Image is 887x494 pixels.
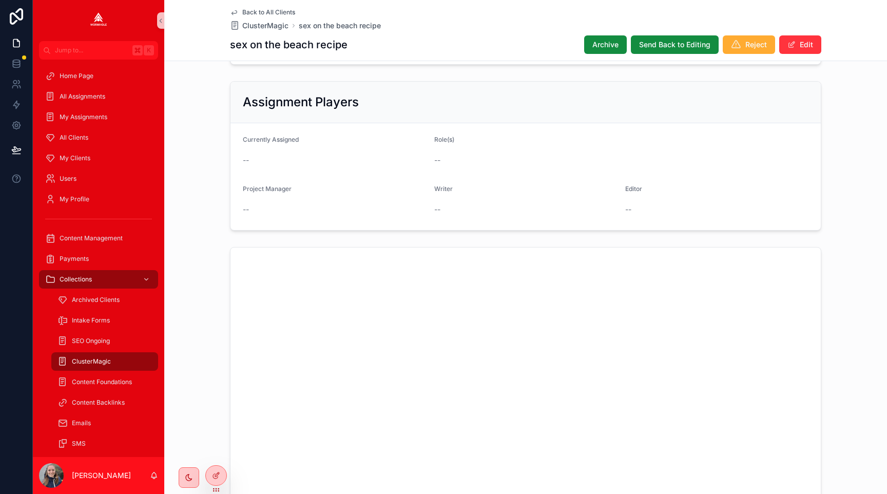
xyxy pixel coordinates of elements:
a: SEO Ongoing [51,332,158,350]
span: -- [625,204,631,215]
span: Payments [60,255,89,263]
a: Content Backlinks [51,393,158,412]
h2: Assignment Players [243,94,359,110]
span: Send Back to Editing [639,40,710,50]
span: ClusterMagic [72,357,111,366]
span: Emails [72,419,91,427]
img: App logo [90,12,107,29]
span: Collections [60,275,92,283]
span: Editor [625,185,642,193]
a: Emails [51,414,158,432]
a: Content Management [39,229,158,248]
button: Send Back to Editing [631,35,719,54]
a: All Clients [39,128,158,147]
a: My Clients [39,149,158,167]
a: Intake Forms [51,311,158,330]
a: My Assignments [39,108,158,126]
span: Back to All Clients [242,8,295,16]
span: Archived Clients [72,296,120,304]
span: SMS [72,440,86,448]
span: K [145,46,153,54]
a: Collections [39,270,158,289]
a: ClusterMagic [51,352,158,371]
span: Content Foundations [72,378,132,386]
span: Content Management [60,234,123,242]
span: -- [243,155,249,165]
span: -- [434,155,440,165]
a: Home Page [39,67,158,85]
a: Content Foundations [51,373,158,391]
div: scrollable content [33,60,164,457]
span: Users [60,175,76,183]
span: -- [434,204,440,215]
p: [PERSON_NAME] [72,470,131,481]
button: Reject [723,35,775,54]
h1: sex on the beach recipe [230,37,348,52]
span: Intake Forms [72,316,110,325]
span: Content Backlinks [72,398,125,407]
span: ClusterMagic [242,21,288,31]
span: My Profile [60,195,89,203]
button: Archive [584,35,627,54]
span: Project Manager [243,185,292,193]
a: Back to All Clients [230,8,295,16]
button: Jump to...K [39,41,158,60]
span: Jump to... [55,46,128,54]
a: All Assignments [39,87,158,106]
a: Users [39,169,158,188]
a: sex on the beach recipe [299,21,381,31]
a: ClusterMagic [230,21,288,31]
span: All Assignments [60,92,105,101]
span: Role(s) [434,136,454,143]
span: Reject [745,40,767,50]
span: Home Page [60,72,93,80]
button: Edit [779,35,821,54]
span: SEO Ongoing [72,337,110,345]
span: -- [243,204,249,215]
span: Archive [592,40,619,50]
span: Writer [434,185,453,193]
a: Payments [39,250,158,268]
span: My Assignments [60,113,107,121]
span: All Clients [60,134,88,142]
a: SMS [51,434,158,453]
a: Archived Clients [51,291,158,309]
a: My Profile [39,190,158,208]
span: My Clients [60,154,90,162]
span: Currently Assigned [243,136,299,143]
